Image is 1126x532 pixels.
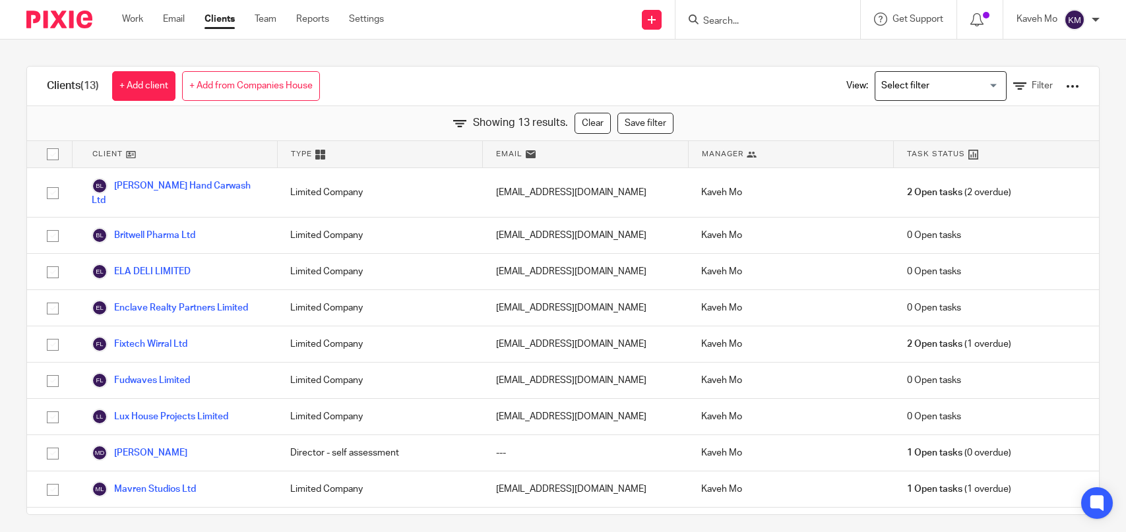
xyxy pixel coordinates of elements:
span: 0 Open tasks [907,410,961,423]
span: Email [496,148,522,160]
div: View: [827,67,1079,105]
div: Limited Company [277,363,482,398]
div: Search for option [875,71,1007,101]
div: [EMAIL_ADDRESS][DOMAIN_NAME] [483,290,688,326]
div: [EMAIL_ADDRESS][DOMAIN_NAME] [483,363,688,398]
span: (2 overdue) [907,186,1011,199]
img: svg%3E [1064,9,1085,30]
span: 0 Open tasks [907,265,961,278]
img: svg%3E [92,445,108,461]
img: svg%3E [92,481,108,497]
div: Director - self assessment [277,435,482,471]
a: Email [163,13,185,26]
img: svg%3E [92,227,108,243]
img: Pixie [26,11,92,28]
span: 1 Open tasks [907,483,962,496]
span: (1 overdue) [907,483,1011,496]
div: Kaveh Mo [688,254,893,289]
div: Kaveh Mo [688,471,893,507]
span: 2 Open tasks [907,338,962,351]
span: (1 overdue) [907,338,1011,351]
a: Britwell Pharma Ltd [92,227,195,243]
div: Limited Company [277,399,482,434]
p: Kaveh Mo [1017,13,1057,26]
div: [EMAIL_ADDRESS][DOMAIN_NAME] [483,326,688,362]
a: Lux House Projects Limited [92,409,228,425]
input: Search [702,16,821,28]
div: Kaveh Mo [688,326,893,362]
a: [PERSON_NAME] Hand Carwash Ltd [92,178,264,207]
div: Limited Company [277,290,482,326]
span: (0 overdue) [907,446,1011,459]
span: Task Status [907,148,965,160]
a: Reports [296,13,329,26]
span: Type [291,148,312,160]
span: Get Support [892,15,943,24]
div: Limited Company [277,254,482,289]
span: Showing 13 results. [473,115,568,131]
a: + Add from Companies House [182,71,320,101]
img: svg%3E [92,300,108,316]
div: [EMAIL_ADDRESS][DOMAIN_NAME] [483,218,688,253]
span: 2 Open tasks [907,186,962,199]
img: svg%3E [92,336,108,352]
div: Kaveh Mo [688,399,893,434]
div: [EMAIL_ADDRESS][DOMAIN_NAME] [483,168,688,217]
a: Fixtech Wirral Ltd [92,336,187,352]
a: Settings [349,13,384,26]
img: svg%3E [92,264,108,280]
div: [EMAIL_ADDRESS][DOMAIN_NAME] [483,399,688,434]
span: Manager [702,148,743,160]
a: [PERSON_NAME] [92,445,187,461]
input: Select all [40,142,65,167]
a: Clients [204,13,235,26]
div: Kaveh Mo [688,218,893,253]
div: Kaveh Mo [688,290,893,326]
h1: Clients [47,79,99,93]
span: 1 Open tasks [907,446,962,459]
a: Save filter [617,113,673,134]
input: Search for option [877,74,999,98]
a: Clear [575,113,611,134]
div: [EMAIL_ADDRESS][DOMAIN_NAME] [483,471,688,507]
div: Limited Company [277,168,482,217]
a: Work [122,13,143,26]
div: [EMAIL_ADDRESS][DOMAIN_NAME] [483,254,688,289]
span: Client [92,148,123,160]
span: (13) [80,80,99,91]
div: --- [483,435,688,471]
span: 0 Open tasks [907,374,961,387]
img: svg%3E [92,409,108,425]
a: Mavren Studios Ltd [92,481,196,497]
div: Limited Company [277,218,482,253]
a: Enclave Realty Partners Limited [92,300,248,316]
img: svg%3E [92,178,108,194]
div: Kaveh Mo [688,435,893,471]
div: Limited Company [277,471,482,507]
div: Kaveh Mo [688,363,893,398]
a: Team [255,13,276,26]
span: Filter [1032,81,1053,90]
a: ELA DELI LIMITED [92,264,191,280]
a: Fudwaves Limited [92,372,190,388]
img: svg%3E [92,372,108,388]
span: 0 Open tasks [907,229,961,242]
div: Kaveh Mo [688,168,893,217]
div: Limited Company [277,326,482,362]
span: 0 Open tasks [907,301,961,314]
a: + Add client [112,71,175,101]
